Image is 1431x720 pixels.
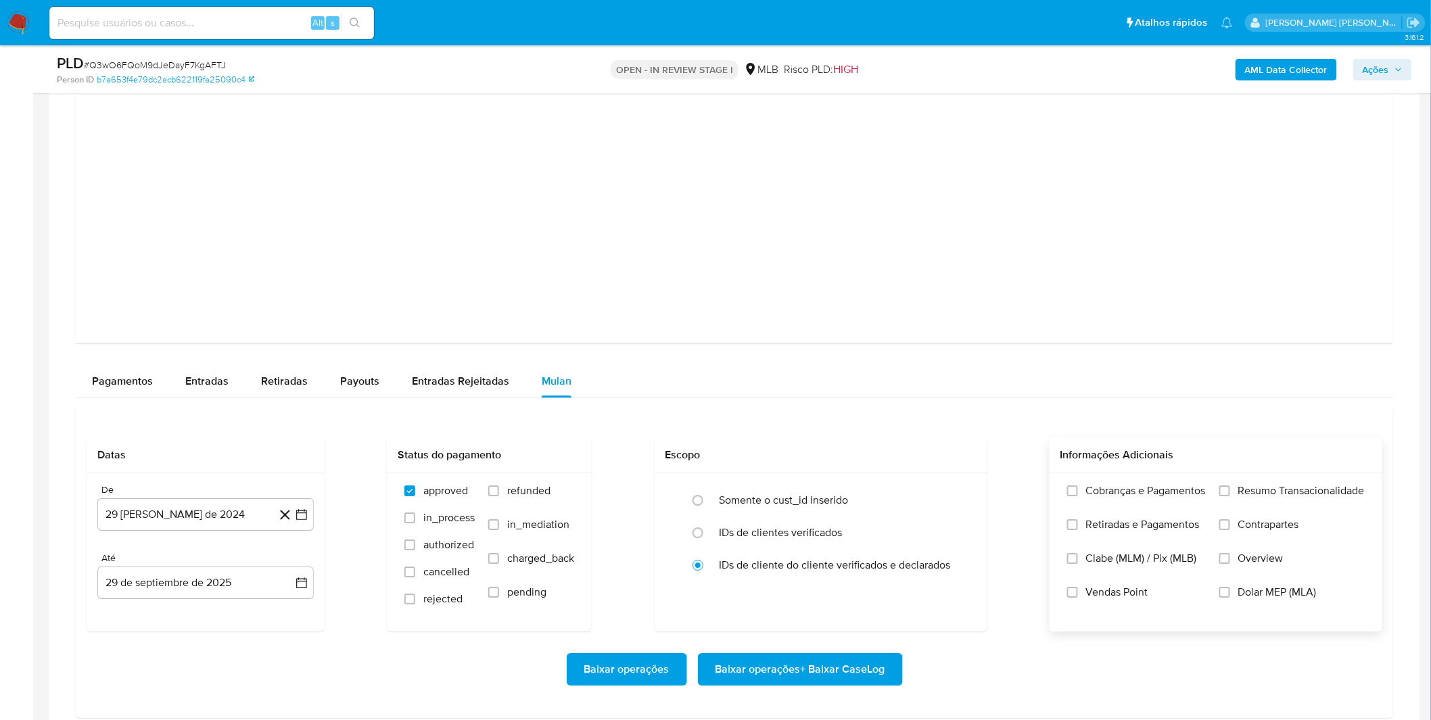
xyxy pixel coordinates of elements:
span: Ações [1363,59,1389,80]
span: Risco PLD: [784,62,858,77]
span: 3.161.2 [1405,32,1424,43]
span: Alt [312,16,323,29]
button: search-icon [341,14,369,32]
span: s [331,16,335,29]
p: igor.silva@mercadolivre.com [1266,16,1403,29]
a: b7a653f4e79dc2acb622119fa25090c4 [97,74,254,86]
button: Ações [1353,59,1412,80]
span: Atalhos rápidos [1135,16,1208,30]
b: Person ID [57,74,94,86]
a: Sair [1407,16,1421,30]
p: OPEN - IN REVIEW STAGE I [611,60,738,79]
div: MLB [744,62,778,77]
span: # Q3wO6FQoM9dJeDayF7KgAFTJ [84,58,226,72]
button: AML Data Collector [1236,59,1337,80]
a: Notificações [1221,17,1233,28]
b: PLD [57,52,84,74]
span: HIGH [833,62,858,77]
b: AML Data Collector [1245,59,1328,80]
input: Pesquise usuários ou casos... [49,14,374,32]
